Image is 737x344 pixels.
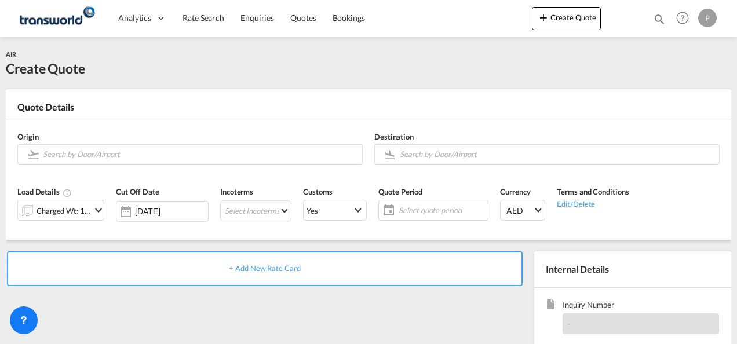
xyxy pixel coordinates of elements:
[118,12,151,24] span: Analytics
[303,187,332,196] span: Customs
[379,203,393,217] md-icon: icon-calendar
[43,144,356,164] input: Search by Door/Airport
[557,197,629,209] div: Edit/Delete
[7,251,523,286] div: + Add New Rate Card
[303,200,367,221] md-select: Select Customs: Yes
[6,101,731,119] div: Quote Details
[374,132,414,141] span: Destination
[399,205,485,215] span: Select quote period
[307,206,318,215] div: Yes
[135,207,208,216] input: Select
[698,9,717,27] div: P
[534,251,731,287] div: Internal Details
[116,187,159,196] span: Cut Off Date
[63,188,72,197] md-icon: Chargeable Weight
[220,200,291,221] md-select: Select Incoterms
[400,144,713,164] input: Search by Door/Airport
[333,13,365,23] span: Bookings
[378,187,422,196] span: Quote Period
[396,202,488,218] span: Select quote period
[6,50,16,58] span: AIR
[17,187,72,196] span: Load Details
[183,13,224,23] span: Rate Search
[17,132,38,141] span: Origin
[563,299,719,313] span: Inquiry Number
[653,13,666,25] md-icon: icon-magnify
[537,10,550,24] md-icon: icon-plus 400-fg
[92,203,105,217] md-icon: icon-chevron-down
[229,264,300,273] span: + Add New Rate Card
[653,13,666,30] div: icon-magnify
[673,8,692,28] span: Help
[6,59,85,78] div: Create Quote
[240,13,274,23] span: Enquiries
[290,13,316,23] span: Quotes
[17,5,96,31] img: f753ae806dec11f0841701cdfdf085c0.png
[506,205,533,217] span: AED
[500,200,545,221] md-select: Select Currency: د.إ AEDUnited Arab Emirates Dirham
[532,7,601,30] button: icon-plus 400-fgCreate Quote
[220,187,253,196] span: Incoterms
[17,200,104,221] div: Charged Wt: 1.00 KGicon-chevron-down
[500,187,530,196] span: Currency
[568,319,571,328] span: -
[37,203,91,219] div: Charged Wt: 1.00 KG
[557,187,629,196] span: Terms and Conditions
[673,8,698,29] div: Help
